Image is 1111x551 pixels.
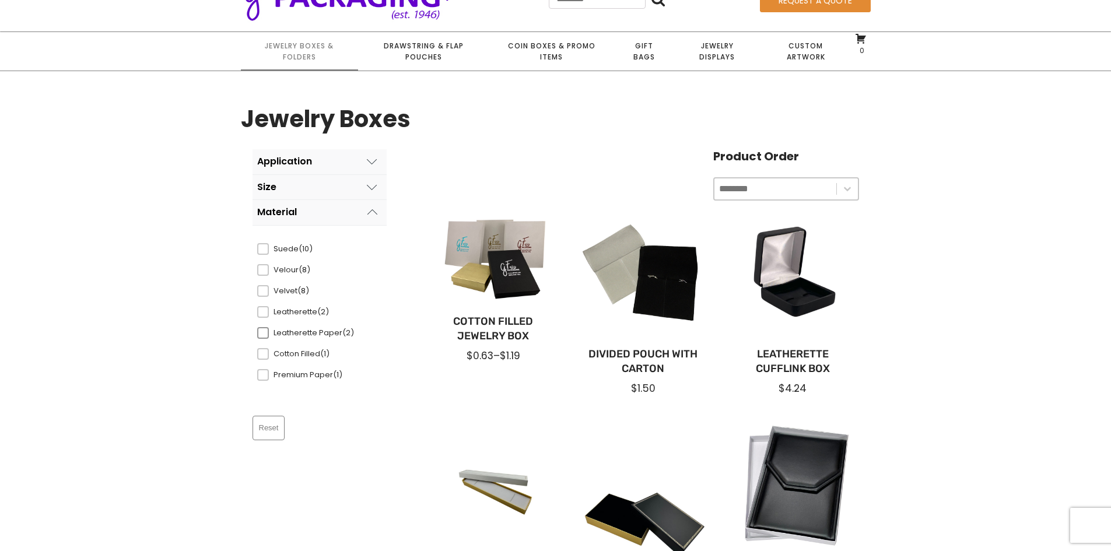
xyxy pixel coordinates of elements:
[437,349,550,363] div: –
[269,285,354,297] span: Velvet
[253,149,387,174] button: Application
[437,314,550,343] a: Cotton Filled Jewelry Box
[257,327,354,339] div: Leatherette Paper(2)
[253,200,387,225] button: Material
[297,285,309,296] span: (8)
[269,306,354,318] span: Leatherette
[320,348,330,359] span: (1)
[257,156,312,167] div: Application
[241,32,358,71] a: Jewelry Boxes & Folders
[587,381,699,395] div: $1.50
[269,327,354,339] span: Leatherette Paper
[857,45,864,55] span: 0
[489,32,614,71] a: Coin Boxes & Promo Items
[342,327,354,338] span: (2)
[241,100,411,138] h1: Jewelry Boxes
[269,264,354,276] span: Velour
[253,175,387,200] button: Size
[257,207,297,217] div: Material
[257,369,354,381] div: Premium Paper(1)
[269,369,354,381] span: Premium Paper
[614,32,674,71] a: Gift Bags
[500,349,520,363] span: $1.19
[299,264,310,275] span: (8)
[317,306,329,317] span: (2)
[269,348,354,360] span: Cotton Filled
[587,347,699,376] a: Divided Pouch with Carton
[713,149,859,163] h4: Product Order
[253,416,285,440] button: Reset
[257,348,354,360] div: Cotton Filled(1)
[467,349,493,363] span: $0.63
[358,32,489,71] a: Drawstring & Flap Pouches
[299,243,313,254] span: (10)
[837,178,858,199] button: Toggle List
[855,33,867,55] a: 0
[257,306,354,318] div: Leatherette(2)
[737,347,849,376] a: Leatherette Cufflink Box
[333,369,342,380] span: (1)
[269,243,354,255] span: Suede
[257,243,354,255] div: Suede(10)
[674,32,760,71] a: Jewelry Displays
[257,264,354,276] div: Velour(8)
[737,381,849,395] div: $4.24
[257,182,276,192] div: Size
[257,285,354,297] div: Velvet(8)
[760,32,851,71] a: Custom Artwork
